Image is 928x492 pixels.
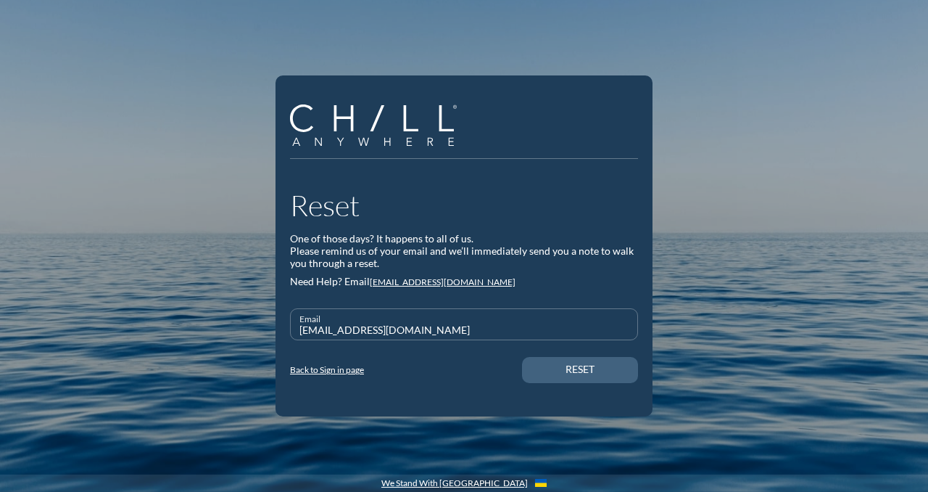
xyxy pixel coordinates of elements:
img: Flag_of_Ukraine.1aeecd60.svg [535,479,547,487]
div: Reset [547,364,613,376]
input: Email [299,321,629,340]
a: Company Logo [290,104,468,148]
a: [EMAIL_ADDRESS][DOMAIN_NAME] [370,276,515,287]
a: Back to Sign in page [290,364,364,375]
a: We Stand With [GEOGRAPHIC_DATA] [381,478,528,488]
div: One of those days? It happens to all of us. Please remind us of your email and we’ll immediately ... [290,233,638,269]
h1: Reset [290,188,638,223]
img: Company Logo [290,104,457,146]
button: Reset [522,357,638,383]
span: Need Help? Email [290,275,370,287]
